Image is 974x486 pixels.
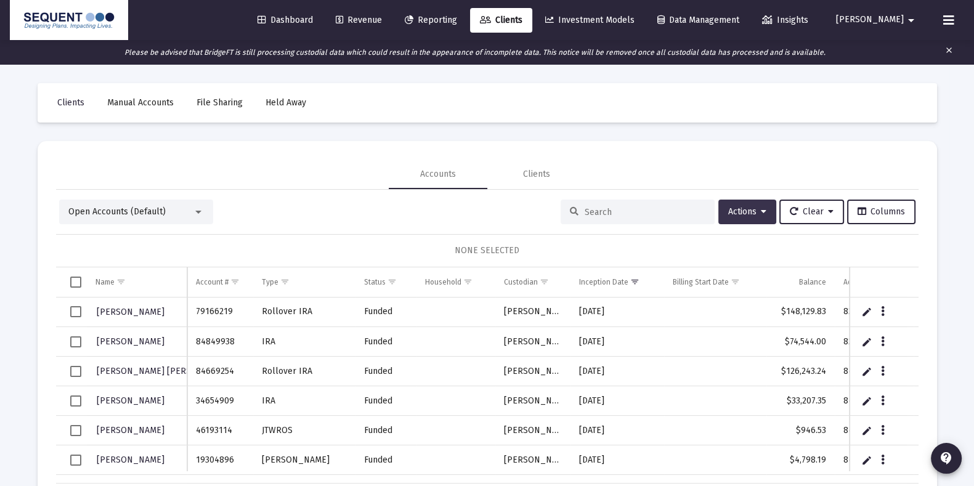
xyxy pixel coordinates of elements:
[116,277,126,286] span: Show filter options for column 'Name'
[495,327,570,357] td: [PERSON_NAME]
[95,333,166,350] a: [PERSON_NAME]
[197,97,243,108] span: File Sharing
[425,277,461,287] div: Household
[470,8,532,33] a: Clients
[420,168,456,180] div: Accounts
[97,307,164,317] span: [PERSON_NAME]
[779,200,844,224] button: Clear
[766,298,835,327] td: $148,129.83
[70,366,81,377] div: Select row
[570,298,664,327] td: [DATE]
[790,206,834,217] span: Clear
[355,267,416,297] td: Column Status
[835,267,914,297] td: Column Advisor Code
[248,8,323,33] a: Dashboard
[836,15,904,25] span: [PERSON_NAME]
[480,15,522,25] span: Clients
[97,366,235,376] span: [PERSON_NAME] [PERSON_NAME]
[262,277,278,287] div: Type
[187,386,253,416] td: 34654909
[97,395,164,406] span: [PERSON_NAME]
[253,327,355,357] td: IRA
[858,206,905,217] span: Columns
[253,386,355,416] td: IRA
[495,416,570,445] td: [PERSON_NAME]
[70,395,81,407] div: Select row
[68,206,166,217] span: Open Accounts (Default)
[70,336,81,347] div: Select row
[495,298,570,327] td: [PERSON_NAME]
[364,454,408,466] div: Funded
[124,48,826,57] i: Please be advised that BridgeFT is still processing custodial data which could result in the appe...
[70,277,81,288] div: Select all
[266,97,306,108] span: Held Away
[647,8,749,33] a: Data Management
[187,416,253,445] td: 46193114
[495,386,570,416] td: [PERSON_NAME]
[861,425,872,436] a: Edit
[326,8,392,33] a: Revenue
[766,267,835,297] td: Column Balance
[47,91,94,115] a: Clients
[416,267,495,297] td: Column Household
[843,277,887,287] div: Advisor Code
[364,365,408,378] div: Funded
[388,277,397,286] span: Show filter options for column 'Status'
[731,277,740,286] span: Show filter options for column 'Billing Start Date'
[535,8,644,33] a: Investment Models
[570,267,664,297] td: Column Inception Date
[97,425,164,435] span: [PERSON_NAME]
[835,357,914,386] td: 8430146
[570,445,664,475] td: [DATE]
[364,424,408,437] div: Funded
[495,267,570,297] td: Column Custodian
[70,455,81,466] div: Select row
[835,386,914,416] td: 8457616
[95,277,115,287] div: Name
[97,91,184,115] a: Manual Accounts
[187,327,253,357] td: 84849938
[95,421,166,439] a: [PERSON_NAME]
[835,416,914,445] td: 8457616
[657,15,739,25] span: Data Management
[904,8,919,33] mat-icon: arrow_drop_down
[766,416,835,445] td: $946.53
[861,395,872,407] a: Edit
[495,445,570,475] td: [PERSON_NAME]
[187,445,253,475] td: 19304896
[630,277,639,286] span: Show filter options for column 'Inception Date'
[70,306,81,317] div: Select row
[97,336,164,347] span: [PERSON_NAME]
[799,277,826,287] div: Balance
[545,15,635,25] span: Investment Models
[95,392,166,410] a: [PERSON_NAME]
[944,43,954,62] mat-icon: clear
[253,298,355,327] td: Rollover IRA
[107,97,174,108] span: Manual Accounts
[463,277,473,286] span: Show filter options for column 'Household'
[664,267,766,297] td: Column Billing Start Date
[762,15,808,25] span: Insights
[570,416,664,445] td: [DATE]
[766,327,835,357] td: $74,544.00
[95,303,166,321] a: [PERSON_NAME]
[495,357,570,386] td: [PERSON_NAME]
[766,386,835,416] td: $33,207.35
[70,425,81,436] div: Select row
[336,15,382,25] span: Revenue
[718,200,776,224] button: Actions
[364,277,386,287] div: Status
[256,91,316,115] a: Held Away
[835,445,914,475] td: 8421588
[570,327,664,357] td: [DATE]
[861,366,872,377] a: Edit
[861,455,872,466] a: Edit
[364,395,408,407] div: Funded
[847,200,915,224] button: Columns
[230,277,240,286] span: Show filter options for column 'Account #'
[579,277,628,287] div: Inception Date
[861,336,872,347] a: Edit
[187,298,253,327] td: 79166219
[187,357,253,386] td: 84669254
[504,277,538,287] div: Custodian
